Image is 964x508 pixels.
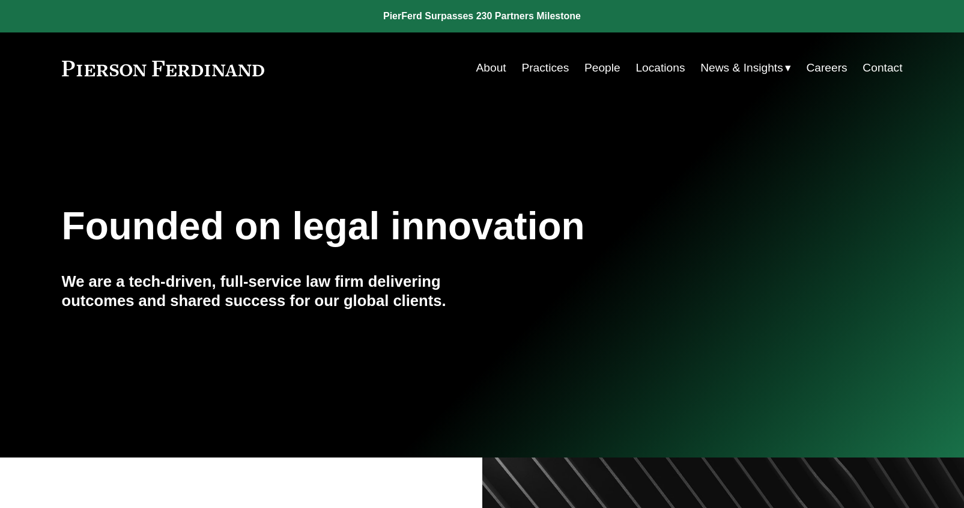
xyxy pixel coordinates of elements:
a: folder dropdown [700,57,791,79]
h1: Founded on legal innovation [62,204,763,248]
a: About [476,57,506,79]
a: People [584,57,620,79]
a: Careers [806,57,847,79]
a: Contact [862,57,902,79]
h4: We are a tech-driven, full-service law firm delivering outcomes and shared success for our global... [62,272,482,311]
a: Practices [521,57,569,79]
span: News & Insights [700,58,783,79]
a: Locations [635,57,685,79]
